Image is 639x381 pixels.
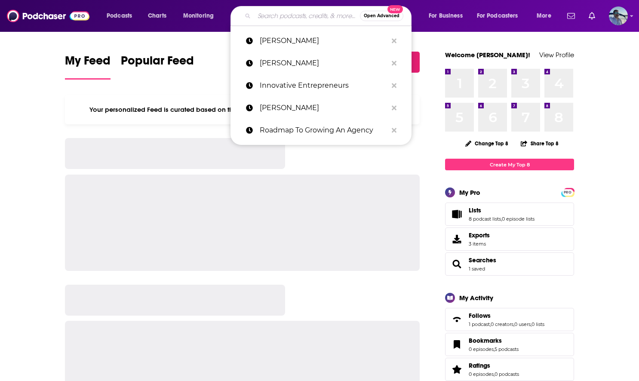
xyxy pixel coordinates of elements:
button: open menu [531,9,562,23]
a: 8 podcast lists [469,216,501,222]
span: My Feed [65,53,111,73]
a: Show notifications dropdown [585,9,599,23]
img: Podchaser - Follow, Share and Rate Podcasts [7,8,89,24]
span: Podcasts [107,10,132,22]
span: Bookmarks [469,337,502,344]
p: Innovative Entrepreneurs [260,74,387,97]
a: Charts [142,9,172,23]
a: Lists [469,206,535,214]
a: Innovative Entrepreneurs [230,74,412,97]
button: Share Top 8 [520,135,559,152]
div: Your personalized Feed is curated based on the Podcasts, Creators, Users, and Lists that you Follow. [65,95,420,124]
a: PRO [562,189,573,195]
span: Follows [445,308,574,331]
a: 1 saved [469,266,485,272]
span: For Podcasters [477,10,518,22]
span: Ratings [445,358,574,381]
span: Open Advanced [364,14,399,18]
span: Popular Feed [121,53,194,73]
a: 0 creators [491,321,513,327]
a: Create My Top 8 [445,159,574,170]
a: Bookmarks [448,338,465,350]
span: Lists [469,206,481,214]
a: Popular Feed [121,53,194,80]
a: Follows [448,313,465,326]
p: erica bailey [260,52,387,74]
button: Open AdvancedNew [360,11,403,21]
span: , [513,321,514,327]
span: More [537,10,551,22]
a: 0 episode lists [502,216,535,222]
a: [PERSON_NAME] [230,30,412,52]
a: Ratings [448,363,465,375]
span: Searches [445,252,574,276]
span: Logged in as JasonKramer_TheCRMguy [609,6,628,25]
a: Welcome [PERSON_NAME]! [445,51,530,59]
span: , [501,216,502,222]
a: Exports [445,227,574,251]
button: Change Top 8 [460,138,513,149]
p: Robert Patin [260,97,387,119]
span: PRO [562,189,573,196]
a: [PERSON_NAME] [230,97,412,119]
span: Exports [448,233,465,245]
a: 0 episodes [469,371,494,377]
p: Dan Melnick [260,30,387,52]
span: 3 items [469,241,490,247]
button: open menu [471,9,531,23]
a: Show notifications dropdown [564,9,578,23]
span: , [490,321,491,327]
span: New [387,5,403,13]
span: Follows [469,312,491,320]
a: 0 podcasts [495,371,519,377]
span: Bookmarks [445,333,574,356]
a: 0 episodes [469,346,494,352]
button: open menu [423,9,473,23]
span: Charts [148,10,166,22]
img: User Profile [609,6,628,25]
a: Lists [448,208,465,220]
span: Exports [469,231,490,239]
a: Searches [469,256,496,264]
a: Bookmarks [469,337,519,344]
a: 0 users [514,321,531,327]
a: 1 podcast [469,321,490,327]
a: Ratings [469,362,519,369]
a: [PERSON_NAME] [230,52,412,74]
button: Show profile menu [609,6,628,25]
span: Ratings [469,362,490,369]
a: Searches [448,258,465,270]
a: My Feed [65,53,111,80]
span: For Business [429,10,463,22]
div: My Activity [459,294,493,302]
span: Monitoring [183,10,214,22]
div: Search podcasts, credits, & more... [239,6,420,26]
span: Lists [445,203,574,226]
a: 0 lists [531,321,544,327]
button: open menu [101,9,143,23]
div: My Pro [459,188,480,197]
input: Search podcasts, credits, & more... [254,9,360,23]
button: open menu [177,9,225,23]
a: View Profile [539,51,574,59]
a: Follows [469,312,544,320]
a: Roadmap To Growing An Agency [230,119,412,141]
a: 5 podcasts [495,346,519,352]
p: Roadmap To Growing An Agency [260,119,387,141]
